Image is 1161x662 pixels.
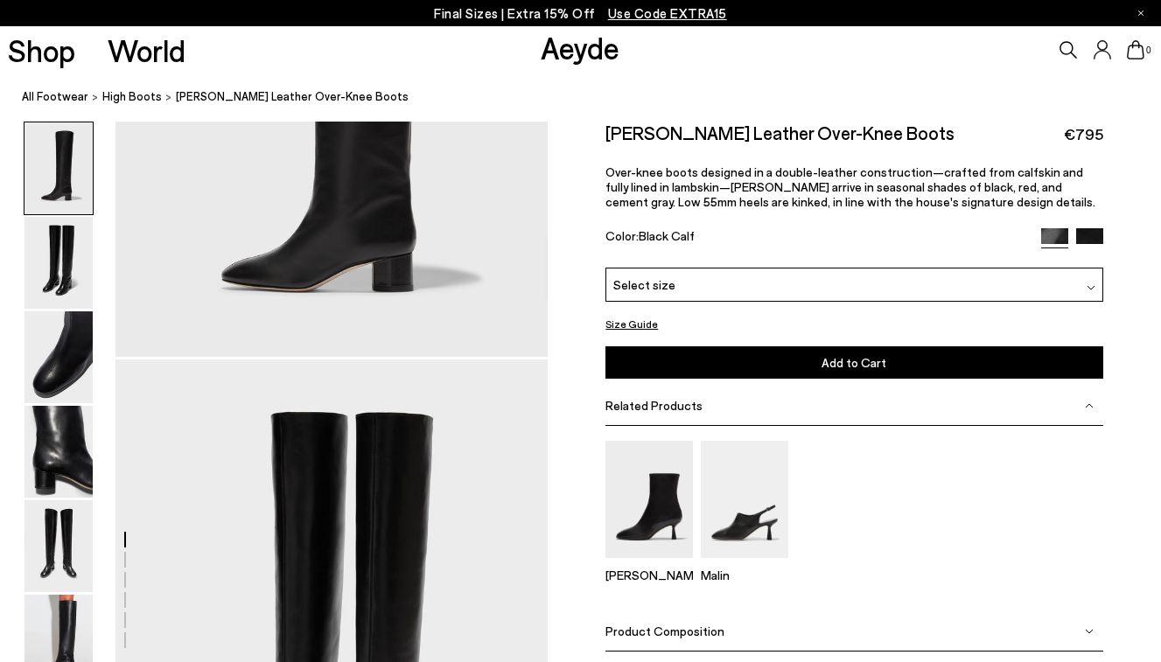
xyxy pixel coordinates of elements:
[605,164,1102,209] p: Over-knee boots designed in a double-leather construction—crafted from calfskin and fully lined i...
[701,441,788,557] img: Malin Slingback Mules
[1087,283,1095,292] img: svg%3E
[822,355,886,370] span: Add to Cart
[24,406,93,498] img: Willa Leather Over-Knee Boots - Image 4
[605,122,955,143] h2: [PERSON_NAME] Leather Over-Knee Boots
[605,228,1025,248] div: Color:
[605,568,693,582] p: [PERSON_NAME]
[1085,401,1094,410] img: svg%3E
[1144,45,1153,55] span: 0
[605,624,724,638] span: Product Composition
[102,87,162,106] a: High Boots
[541,29,619,66] a: Aeyde
[605,313,658,335] button: Size Guide
[24,311,93,403] img: Willa Leather Over-Knee Boots - Image 3
[605,398,703,413] span: Related Products
[1064,123,1103,145] span: €795
[24,500,93,592] img: Willa Leather Over-Knee Boots - Image 5
[8,35,75,66] a: Shop
[701,546,788,582] a: Malin Slingback Mules Malin
[24,217,93,309] img: Willa Leather Over-Knee Boots - Image 2
[1085,626,1094,635] img: svg%3E
[108,35,185,66] a: World
[22,73,1161,122] nav: breadcrumb
[434,3,727,24] p: Final Sizes | Extra 15% Off
[605,546,693,582] a: Dorothy Soft Sock Boots [PERSON_NAME]
[176,87,409,106] span: [PERSON_NAME] Leather Over-Knee Boots
[1127,40,1144,59] a: 0
[605,346,1102,379] button: Add to Cart
[24,122,93,214] img: Willa Leather Over-Knee Boots - Image 1
[102,89,162,103] span: High Boots
[613,275,675,294] span: Select size
[22,87,88,106] a: All Footwear
[639,228,695,243] span: Black Calf
[608,5,727,21] span: Navigate to /collections/ss25-final-sizes
[701,568,788,582] p: Malin
[605,441,693,557] img: Dorothy Soft Sock Boots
